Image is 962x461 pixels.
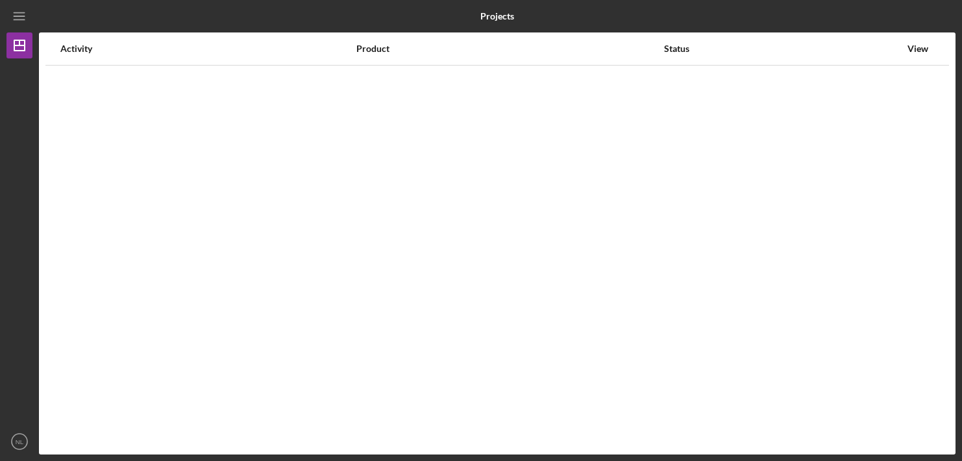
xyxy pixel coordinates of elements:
[664,44,900,54] div: Status
[356,44,663,54] div: Product
[60,44,355,54] div: Activity
[902,44,934,54] div: View
[16,438,24,445] text: NL
[480,11,514,21] b: Projects
[6,429,32,455] button: NL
